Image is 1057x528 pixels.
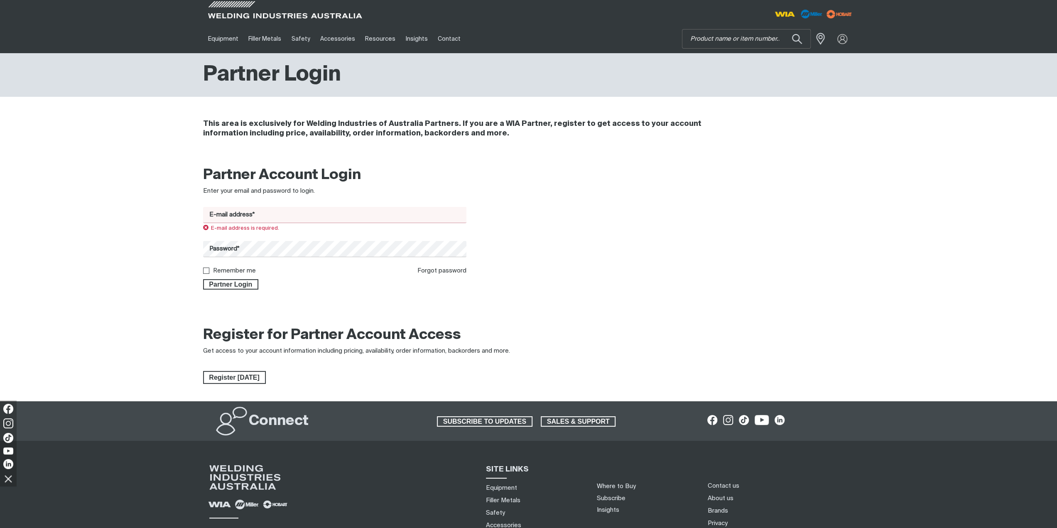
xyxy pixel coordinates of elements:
[204,371,265,384] span: Register [DATE]
[707,506,728,515] a: Brands
[597,495,625,501] a: Subscribe
[203,226,280,231] span: E-mail address is required.
[203,326,461,344] h2: Register for Partner Account Access
[486,466,529,473] span: SITE LINKS
[597,507,619,513] a: Insights
[360,25,400,53] a: Resources
[203,119,743,138] h4: This area is exclusively for Welding Industries of Australia Partners. If you are a WIA Partner, ...
[213,268,256,274] label: Remember me
[203,25,243,53] a: Equipment
[438,416,532,427] span: SUBSCRIBE TO UPDATES
[783,29,811,49] button: Search products
[486,484,517,492] a: Equipment
[203,166,467,184] h2: Partner Account Login
[204,279,258,290] span: Partner Login
[682,29,810,48] input: Product name or item number...
[1,472,15,486] img: hide socials
[542,416,615,427] span: SALES & SUPPORT
[486,508,505,517] a: Safety
[707,519,727,528] a: Privacy
[400,25,432,53] a: Insights
[433,25,466,53] a: Contact
[203,348,510,354] span: Get access to your account information including pricing, availability, order information, backor...
[286,25,315,53] a: Safety
[3,418,13,428] img: Instagram
[437,416,532,427] a: SUBSCRIBE TO UPDATES
[597,483,636,489] a: Where to Buy
[3,404,13,414] img: Facebook
[249,412,309,430] h2: Connect
[3,447,13,454] img: YouTube
[315,25,360,53] a: Accessories
[203,279,259,290] button: Partner Login
[3,433,13,443] img: TikTok
[541,416,616,427] a: SALES & SUPPORT
[824,8,854,20] img: miller
[417,268,466,274] a: Forgot password
[203,187,467,196] div: Enter your email and password to login.
[3,459,13,469] img: LinkedIn
[203,371,266,384] a: Register Today
[243,25,286,53] a: Filler Metals
[203,25,692,53] nav: Main
[486,496,520,505] a: Filler Metals
[707,481,739,490] a: Contact us
[707,494,733,503] a: About us
[203,61,341,88] h1: Partner Login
